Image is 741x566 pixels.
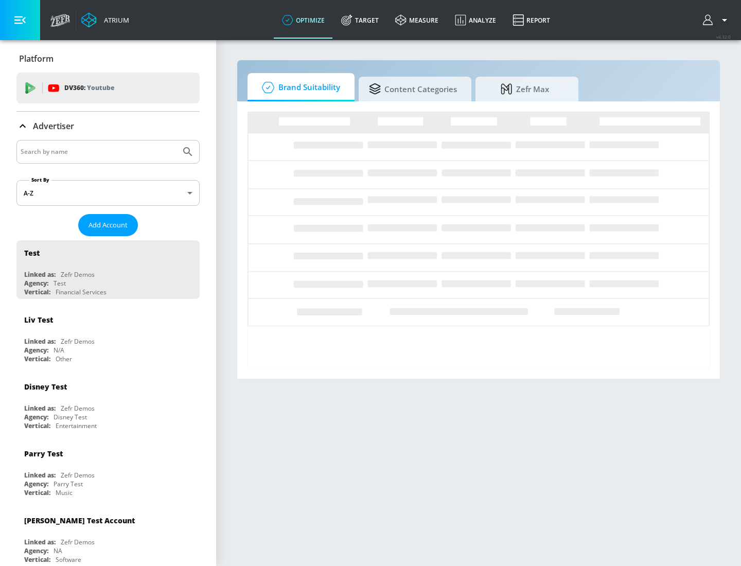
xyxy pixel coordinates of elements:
[24,404,56,413] div: Linked as:
[333,2,387,39] a: Target
[24,546,48,555] div: Agency:
[54,346,64,355] div: N/A
[61,270,95,279] div: Zefr Demos
[24,288,50,296] div: Vertical:
[24,337,56,346] div: Linked as:
[89,219,128,231] span: Add Account
[56,488,73,497] div: Music
[54,413,87,421] div: Disney Test
[61,538,95,546] div: Zefr Demos
[61,471,95,480] div: Zefr Demos
[16,44,200,73] div: Platform
[87,82,114,93] p: Youtube
[24,538,56,546] div: Linked as:
[61,404,95,413] div: Zefr Demos
[258,75,340,100] span: Brand Suitability
[64,82,114,94] p: DV360:
[24,270,56,279] div: Linked as:
[16,240,200,299] div: TestLinked as:Zefr DemosAgency:TestVertical:Financial Services
[24,480,48,488] div: Agency:
[24,315,53,325] div: Liv Test
[54,546,62,555] div: NA
[54,480,83,488] div: Parry Test
[504,2,558,39] a: Report
[24,413,48,421] div: Agency:
[274,2,333,39] a: optimize
[78,214,138,236] button: Add Account
[21,145,177,158] input: Search by name
[56,288,107,296] div: Financial Services
[24,421,50,430] div: Vertical:
[387,2,447,39] a: measure
[24,279,48,288] div: Agency:
[16,73,200,103] div: DV360: Youtube
[24,248,40,258] div: Test
[16,374,200,433] div: Disney TestLinked as:Zefr DemosAgency:Disney TestVertical:Entertainment
[19,53,54,64] p: Platform
[16,180,200,206] div: A-Z
[716,34,731,40] span: v 4.32.0
[56,555,81,564] div: Software
[16,441,200,500] div: Parry TestLinked as:Zefr DemosAgency:Parry TestVertical:Music
[54,279,66,288] div: Test
[16,307,200,366] div: Liv TestLinked as:Zefr DemosAgency:N/AVertical:Other
[56,355,72,363] div: Other
[369,77,457,101] span: Content Categories
[61,337,95,346] div: Zefr Demos
[24,382,67,392] div: Disney Test
[447,2,504,39] a: Analyze
[24,471,56,480] div: Linked as:
[29,176,51,183] label: Sort By
[24,555,50,564] div: Vertical:
[33,120,74,132] p: Advertiser
[24,449,63,458] div: Parry Test
[486,77,564,101] span: Zefr Max
[24,355,50,363] div: Vertical:
[16,112,200,140] div: Advertiser
[100,15,129,25] div: Atrium
[24,488,50,497] div: Vertical:
[24,516,135,525] div: [PERSON_NAME] Test Account
[24,346,48,355] div: Agency:
[56,421,97,430] div: Entertainment
[81,12,129,28] a: Atrium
